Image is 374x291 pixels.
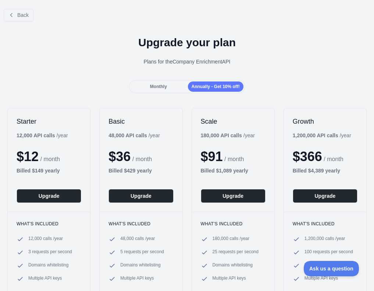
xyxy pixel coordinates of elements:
iframe: Toggle Customer Support [304,261,359,276]
span: Domains whitelisting [213,262,253,269]
span: Multiple API keys [304,275,338,283]
span: Domains whitelisting [120,262,160,269]
span: Multiple API keys [120,275,154,283]
span: Multiple API keys [213,275,246,283]
span: Multiple API keys [28,275,62,283]
span: Domains whitelisting [28,262,68,269]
